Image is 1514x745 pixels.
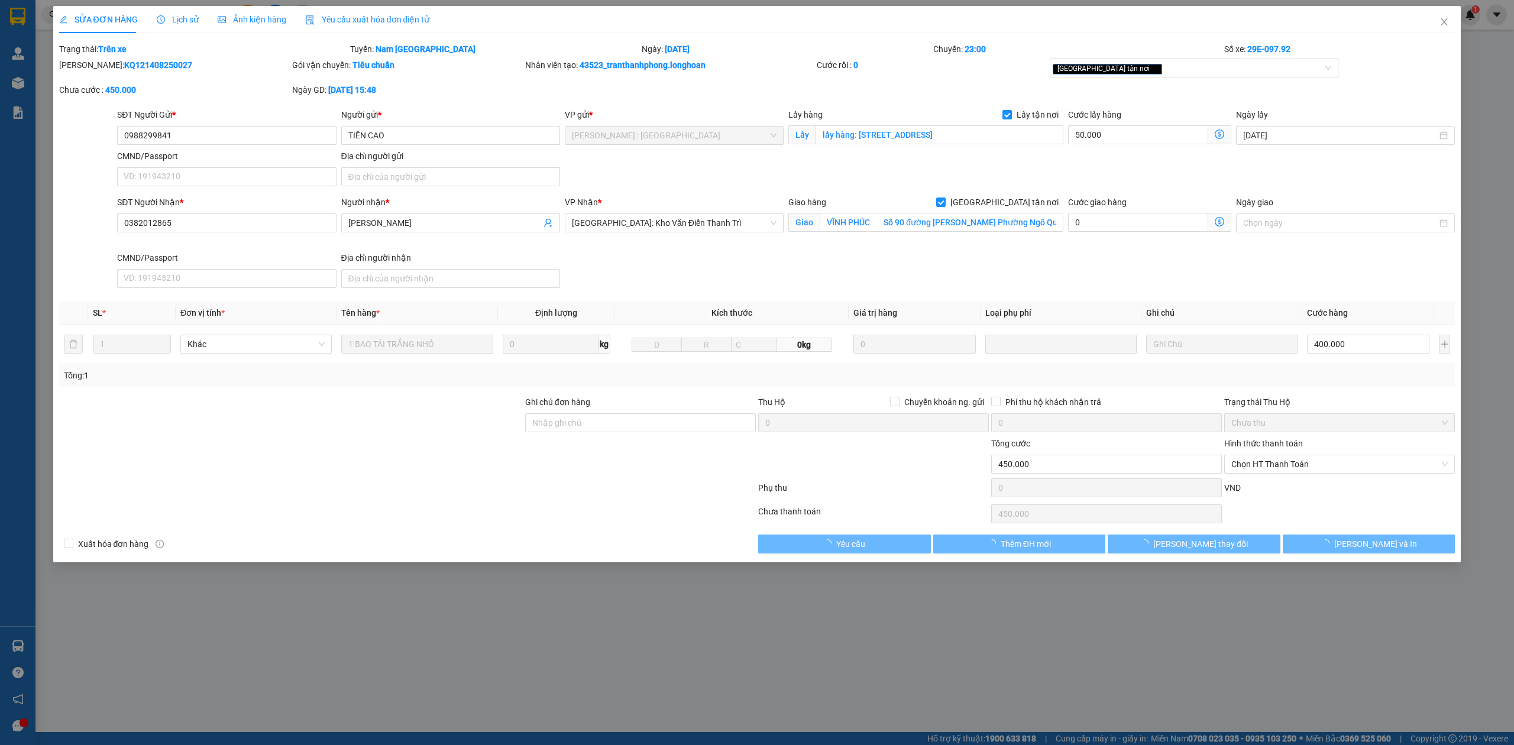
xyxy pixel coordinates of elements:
[1231,414,1448,432] span: Chưa thu
[1068,125,1208,144] input: Cước lấy hàng
[349,43,640,56] div: Tuyến:
[711,308,752,318] span: Kích thước
[758,535,931,553] button: Yêu cầu
[1236,110,1268,119] label: Ngày lấy
[341,196,560,209] div: Người nhận
[816,125,1063,144] input: Lấy tận nơi
[1141,302,1302,325] th: Ghi chú
[1215,217,1224,226] span: dollar-circle
[525,413,756,432] input: Ghi chú đơn hàng
[352,60,394,70] b: Tiêu chuẩn
[187,335,325,353] span: Khác
[991,439,1030,448] span: Tổng cước
[632,338,682,352] input: D
[292,59,523,72] div: Gói vận chuyển:
[788,125,816,144] span: Lấy
[525,397,590,407] label: Ghi chú đơn hàng
[1231,455,1448,473] span: Chọn HT Thanh Toán
[341,150,560,163] div: Địa chỉ người gửi
[73,537,154,550] span: Xuất hóa đơn hàng
[341,269,560,288] input: Địa chỉ của người nhận
[1247,44,1290,54] b: 29E-097.92
[93,308,102,318] span: SL
[853,308,897,318] span: Giá trị hàng
[572,127,777,144] span: Hồ Chí Minh : Kho Quận 12
[180,308,225,318] span: Đơn vị tính
[341,308,380,318] span: Tên hàng
[853,60,858,70] b: 0
[681,338,732,352] input: R
[292,83,523,96] div: Ngày GD:
[1153,537,1248,550] span: [PERSON_NAME] thay đổi
[341,108,560,121] div: Người gửi
[1215,129,1224,139] span: dollar-circle
[1068,110,1121,119] label: Cước lấy hàng
[376,44,475,54] b: Nam [GEOGRAPHIC_DATA]
[1068,197,1127,207] label: Cước giao hàng
[933,535,1106,553] button: Thêm ĐH mới
[1307,308,1348,318] span: Cước hàng
[98,44,127,54] b: Trên xe
[900,396,989,409] span: Chuyển khoản ng. gửi
[836,537,865,550] span: Yêu cầu
[535,308,577,318] span: Định lượng
[1224,439,1303,448] label: Hình thức thanh toán
[932,43,1224,56] div: Chuyến:
[1224,396,1455,409] div: Trạng thái Thu Hộ
[1428,6,1461,39] button: Close
[117,251,336,264] div: CMND/Passport
[58,43,350,56] div: Trạng thái:
[580,60,706,70] b: 43523_tranthanhphong.longhoan
[565,197,598,207] span: VP Nhận
[853,335,976,354] input: 0
[218,15,226,24] span: picture
[117,150,336,163] div: CMND/Passport
[965,44,986,54] b: 23:00
[1224,483,1241,493] span: VND
[1439,17,1449,27] span: close
[599,335,610,354] span: kg
[1223,43,1456,56] div: Số xe:
[1151,66,1157,72] span: close
[117,108,336,121] div: SĐT Người Gửi
[1068,213,1208,232] input: Cước giao hàng
[64,369,584,382] div: Tổng: 1
[1108,535,1280,553] button: [PERSON_NAME] thay đổi
[305,15,315,25] img: icon
[1001,537,1051,550] span: Thêm ĐH mới
[1439,335,1450,354] button: plus
[544,218,553,228] span: user-add
[1053,64,1162,74] span: [GEOGRAPHIC_DATA] tận nơi
[820,213,1063,232] input: Giao tận nơi
[988,539,1001,548] span: loading
[757,481,990,502] div: Phụ thu
[59,15,138,24] span: SỬA ĐƠN HÀNG
[59,59,290,72] div: [PERSON_NAME]:
[1283,535,1455,553] button: [PERSON_NAME] và In
[156,540,164,548] span: info-circle
[1236,197,1273,207] label: Ngày giao
[817,59,1047,72] div: Cước rồi :
[1012,108,1063,121] span: Lấy tận nơi
[758,397,785,407] span: Thu Hộ
[59,83,290,96] div: Chưa cước :
[218,15,286,24] span: Ảnh kiện hàng
[757,505,990,526] div: Chưa thanh toán
[1146,335,1298,354] input: Ghi Chú
[1321,539,1334,548] span: loading
[565,108,784,121] div: VP gửi
[823,539,836,548] span: loading
[572,214,777,232] span: Hà Nội: Kho Văn Điển Thanh Trì
[981,302,1141,325] th: Loại phụ phí
[105,85,136,95] b: 450.000
[341,251,560,264] div: Địa chỉ người nhận
[117,196,336,209] div: SĐT Người Nhận
[1334,537,1417,550] span: [PERSON_NAME] và In
[946,196,1063,209] span: [GEOGRAPHIC_DATA] tận nơi
[1243,129,1437,142] input: Ngày lấy
[341,335,493,354] input: VD: Bàn, Ghế
[328,85,376,95] b: [DATE] 15:48
[525,59,814,72] div: Nhân viên tạo:
[1243,216,1437,229] input: Ngày giao
[788,197,826,207] span: Giao hàng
